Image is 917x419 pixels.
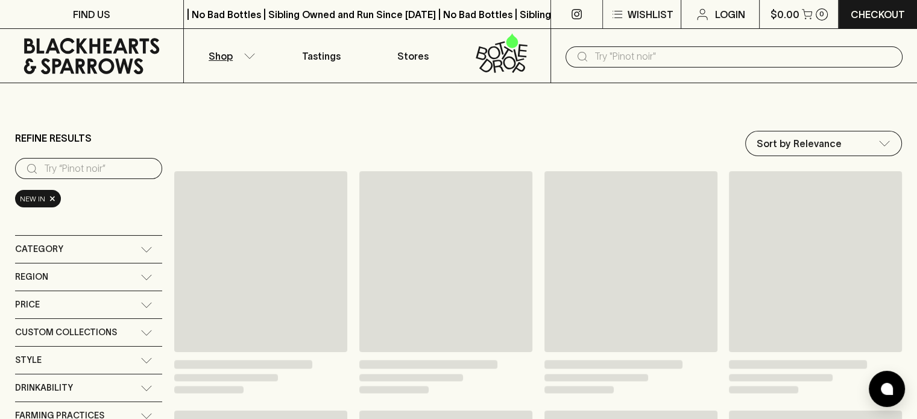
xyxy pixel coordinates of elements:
span: Custom Collections [15,325,117,340]
div: Drinkability [15,374,162,402]
span: Style [15,353,42,368]
input: Try "Pinot noir" [594,47,893,66]
div: Category [15,236,162,263]
p: $0.00 [770,7,799,22]
p: Sort by Relevance [757,136,842,151]
p: Login [714,7,745,22]
span: Price [15,297,40,312]
a: Tastings [276,29,367,83]
span: × [49,192,56,205]
div: Sort by Relevance [746,131,901,156]
span: New In [20,193,45,205]
img: bubble-icon [881,383,893,395]
span: Category [15,242,63,257]
a: Stores [367,29,459,83]
p: Stores [397,49,429,63]
span: Drinkability [15,380,73,395]
div: Custom Collections [15,319,162,346]
p: Tastings [302,49,341,63]
p: FIND US [73,7,110,22]
input: Try “Pinot noir” [44,159,153,178]
p: Refine Results [15,131,92,145]
div: Style [15,347,162,374]
p: 0 [819,11,824,17]
p: Wishlist [627,7,673,22]
p: Shop [209,49,233,63]
p: Checkout [851,7,905,22]
button: Shop [184,29,276,83]
span: Region [15,269,48,285]
div: Price [15,291,162,318]
div: Region [15,263,162,291]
